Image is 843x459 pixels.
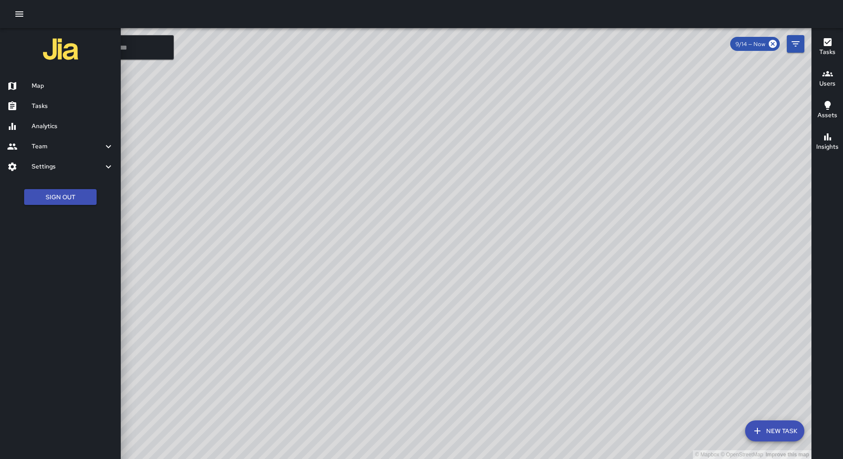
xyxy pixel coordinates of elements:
h6: Team [32,142,103,151]
img: jia-logo [43,32,78,67]
button: New Task [745,420,804,441]
h6: Tasks [32,101,114,111]
h6: Assets [818,111,837,120]
h6: Users [819,79,836,89]
h6: Settings [32,162,103,172]
h6: Insights [816,142,839,152]
h6: Tasks [819,47,836,57]
h6: Analytics [32,122,114,131]
h6: Map [32,81,114,91]
button: Sign Out [24,189,97,205]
